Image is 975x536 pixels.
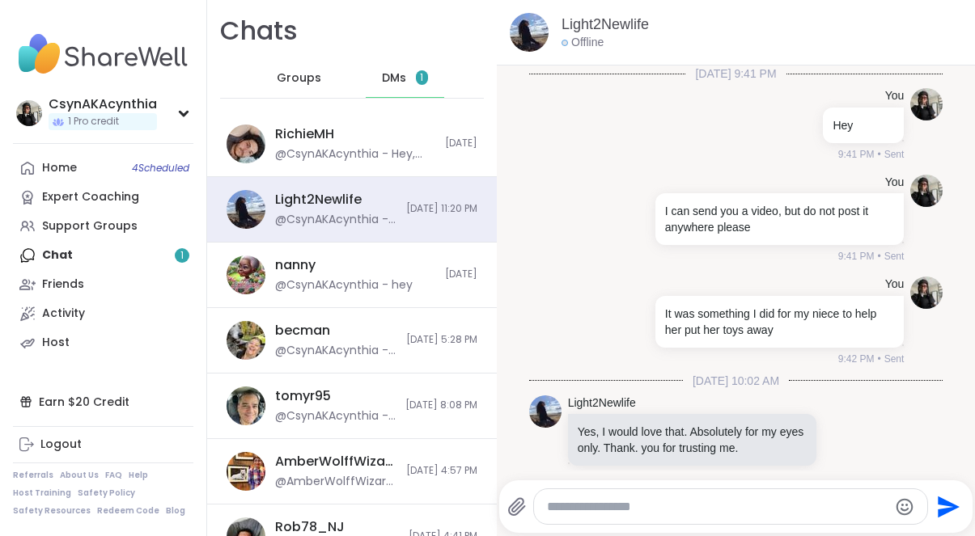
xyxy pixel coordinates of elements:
img: https://sharewell-space-live.sfo3.digitaloceanspaces.com/user-generated/2900bf6e-1806-45f4-9e6b-5... [910,175,943,207]
a: FAQ [105,470,122,481]
div: Friends [42,276,84,293]
p: I can send you a video, but do not post it anywhere please [665,203,895,235]
div: becman [275,322,330,340]
img: CsynAKAcynthia [16,100,42,126]
span: Sent [884,249,905,264]
a: Help [129,470,148,481]
p: Hey [833,117,894,133]
span: [DATE] 11:20 PM [406,202,477,216]
h4: You [885,88,905,104]
div: Support Groups [42,218,138,234]
img: ShareWell Nav Logo [13,26,193,82]
span: DMs [382,70,406,87]
div: RichieMH [275,125,334,143]
div: AmberWolffWizard [275,453,396,471]
div: @CsynAKAcynthia - hey [275,408,396,424]
div: @CsynAKAcynthia - Hey, you doing a group tonight? [275,146,435,162]
div: Light2Newlife [275,191,362,209]
span: [DATE] 10:02 AM [683,373,789,389]
div: Offline [562,35,604,51]
a: Blog [166,505,185,517]
a: Friends [13,270,193,299]
a: Safety Resources [13,505,91,517]
a: Referrals [13,470,53,481]
textarea: Type your message [547,499,888,515]
span: Sent [884,147,905,162]
span: • [877,352,880,366]
a: Logout [13,430,193,459]
span: 9:42 PM [838,352,875,366]
div: Host [42,335,70,351]
a: Light2Newlife [562,15,649,35]
button: Send [928,488,964,525]
img: https://sharewell-space-live.sfo3.digitaloceanspaces.com/user-generated/ff9b58c2-398f-4d44-9c46-5... [227,125,265,163]
div: @CsynAKAcynthia - Oh I was in the [DATE] night group with [PERSON_NAME], just in case you don't r... [275,343,396,359]
span: Sent [884,352,905,366]
img: https://sharewell-space-live.sfo3.digitaloceanspaces.com/user-generated/1d759691-947a-464c-90d8-0... [227,321,265,360]
img: https://sharewell-space-live.sfo3.digitaloceanspaces.com/user-generated/96e0134b-970e-4c49-8a45-e... [227,255,265,294]
h4: You [885,175,905,191]
div: Earn $20 Credit [13,387,193,416]
span: • [877,249,880,264]
a: Safety Policy [78,487,135,499]
img: https://sharewell-space-live.sfo3.digitaloceanspaces.com/user-generated/056831d8-8075-4f1e-81d5-a... [227,386,265,425]
img: https://sharewell-space-live.sfo3.digitaloceanspaces.com/user-generated/a7f8707e-e84f-4527-ae09-3... [510,13,549,52]
span: [DATE] [445,268,477,281]
div: @AmberWolffWizard - Hey yes, im actually hosting tonight 8 est [275,474,396,490]
img: https://sharewell-space-live.sfo3.digitaloceanspaces.com/user-generated/2900bf6e-1806-45f4-9e6b-5... [910,276,943,309]
h1: Chats [220,13,298,49]
div: Home [42,160,77,176]
a: Host [13,328,193,357]
span: Groups [277,70,321,87]
span: 4 Scheduled [132,162,189,175]
span: 9:41 PM [838,249,875,264]
div: @CsynAKAcynthia - But the video is 256 so how do I get it down to at least 100 [275,212,396,228]
div: CsynAKAcynthia [49,95,157,113]
div: nanny [275,256,316,274]
a: Activity [13,299,193,328]
img: https://sharewell-space-live.sfo3.digitaloceanspaces.com/user-generated/2900bf6e-1806-45f4-9e6b-5... [910,88,943,120]
a: Support Groups [13,212,193,241]
span: [DATE] [445,137,477,150]
a: Light2Newlife [568,395,636,411]
div: Activity [42,306,85,322]
img: https://sharewell-space-live.sfo3.digitaloceanspaces.com/user-generated/a7f8707e-e84f-4527-ae09-3... [529,395,562,428]
span: • [877,147,880,162]
h4: You [885,276,905,293]
a: Expert Coaching [13,183,193,212]
div: Rob78_NJ [275,518,345,536]
span: 1 [420,71,423,85]
img: https://sharewell-space-live.sfo3.digitaloceanspaces.com/user-generated/9a5601ee-7e1f-42be-b53e-4... [227,452,265,491]
span: [DATE] 4:57 PM [406,464,477,478]
a: Redeem Code [97,505,159,517]
div: Logout [40,437,82,453]
a: About Us [60,470,99,481]
div: @CsynAKAcynthia - hey [275,277,413,293]
span: [DATE] 8:08 PM [405,399,477,412]
div: tomyr95 [275,387,331,405]
button: Emoji picker [895,497,914,517]
span: 10:02 AM [568,470,609,484]
img: https://sharewell-space-live.sfo3.digitaloceanspaces.com/user-generated/a7f8707e-e84f-4527-ae09-3... [227,190,265,229]
span: [DATE] 9:41 PM [685,65,786,82]
span: [DATE] 5:28 PM [406,333,477,347]
span: 1 Pro credit [68,115,119,129]
span: 9:41 PM [838,147,875,162]
p: Yes, I would love that. Absolutely for my eyes only. Thank. you for trusting me. [578,424,808,456]
a: Home4Scheduled [13,154,193,183]
a: Host Training [13,487,71,499]
div: Expert Coaching [42,189,139,205]
p: It was something I did for my niece to help her put her toys away [665,306,895,338]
